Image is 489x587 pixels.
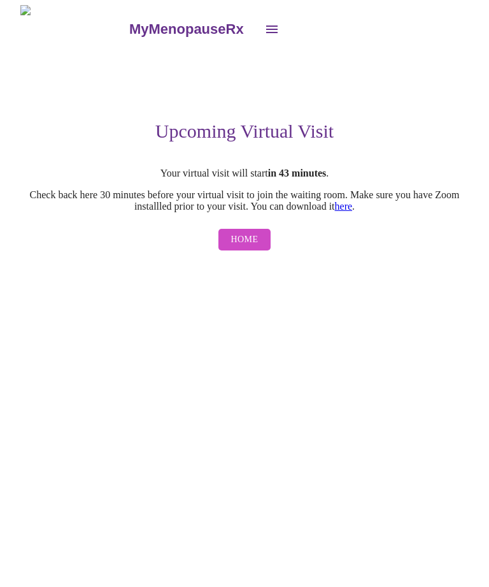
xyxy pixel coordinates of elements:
[20,189,469,212] p: Check back here 30 minutes before your virtual visit to join the waiting room. Make sure you have...
[20,5,127,53] img: MyMenopauseRx Logo
[129,21,244,38] h3: MyMenopauseRx
[218,229,271,251] button: Home
[215,222,274,257] a: Home
[257,14,287,45] button: open drawer
[20,168,469,179] p: Your virtual visit will start .
[231,232,259,248] span: Home
[20,120,469,142] h3: Upcoming Virtual Visit
[268,168,327,178] strong: in 43 minutes
[335,201,353,212] a: here
[127,7,256,52] a: MyMenopauseRx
